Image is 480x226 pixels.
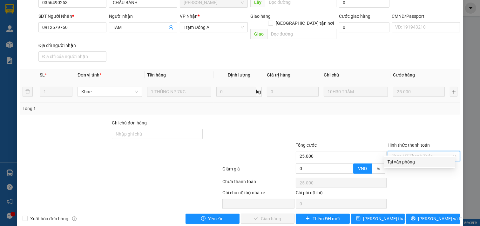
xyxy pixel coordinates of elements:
[255,87,262,97] span: kg
[377,166,380,171] span: %
[313,215,340,222] span: Thêm ĐH mới
[356,216,361,221] span: save
[450,87,457,97] button: plus
[393,87,445,97] input: 0
[5,5,56,13] div: Trạm Đông Á
[60,40,129,56] div: 25.000
[112,129,202,139] input: Ghi chú đơn hàng
[40,72,45,77] span: SL
[61,5,76,12] span: Nhận:
[321,69,391,81] th: Ghi chú
[228,72,250,77] span: Định lượng
[61,5,128,20] div: [GEOGRAPHIC_DATA]
[28,215,71,222] span: Xuất hóa đơn hàng
[406,214,460,224] button: printer[PERSON_NAME] và In
[180,14,198,19] span: VP Nhận
[147,72,166,77] span: Tên hàng
[296,143,317,148] span: Tổng cước
[392,151,456,161] span: Chọn HT Thanh Toán
[109,13,177,20] div: Người nhận
[306,216,310,221] span: plus
[81,87,138,96] span: Khác
[208,215,224,222] span: Yêu cầu
[363,215,414,222] span: [PERSON_NAME] thay đổi
[388,158,451,165] div: Tại văn phòng
[168,25,173,30] span: user-add
[418,215,463,222] span: [PERSON_NAME] và In
[392,13,460,20] div: CMND/Passport
[324,87,388,97] input: Ghi Chú
[147,87,212,97] input: VD: Bàn, Ghế
[273,20,336,27] span: [GEOGRAPHIC_DATA] tận nơi
[201,216,206,221] span: exclamation-circle
[267,87,319,97] input: 0
[339,22,389,32] input: Cước giao hàng
[267,29,336,39] input: Dọc đường
[222,165,295,176] div: Giảm giá
[60,40,105,55] span: Chưa [PERSON_NAME] :
[250,29,267,39] span: Giao
[411,216,416,221] span: printer
[222,178,295,189] div: Chưa thanh toán
[393,72,415,77] span: Cước hàng
[388,143,430,148] label: Hình thức thanh toán
[358,166,367,171] span: VND
[351,214,405,224] button: save[PERSON_NAME] thay đổi
[72,216,77,221] span: info-circle
[23,105,186,112] div: Tổng: 1
[241,214,295,224] button: checkGiao hàng
[23,87,33,97] button: delete
[184,23,244,32] span: Trạm Đông Á
[296,214,350,224] button: plusThêm ĐH mới
[61,20,128,27] div: THẢO NHÂN
[222,189,295,199] div: Ghi chú nội bộ nhà xe
[38,42,107,49] div: Địa chỉ người nhận
[112,120,147,125] label: Ghi chú đơn hàng
[5,6,15,13] span: Gửi:
[78,72,101,77] span: Đơn vị tính
[38,13,107,20] div: SĐT Người Nhận
[267,72,290,77] span: Giá trị hàng
[38,51,107,62] input: Địa chỉ của người nhận
[339,14,370,19] label: Cước giao hàng
[5,13,56,21] div: [PERSON_NAME]
[250,14,271,19] span: Giao hàng
[296,189,386,199] div: Chi phí nội bộ
[186,214,240,224] button: exclamation-circleYêu cầu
